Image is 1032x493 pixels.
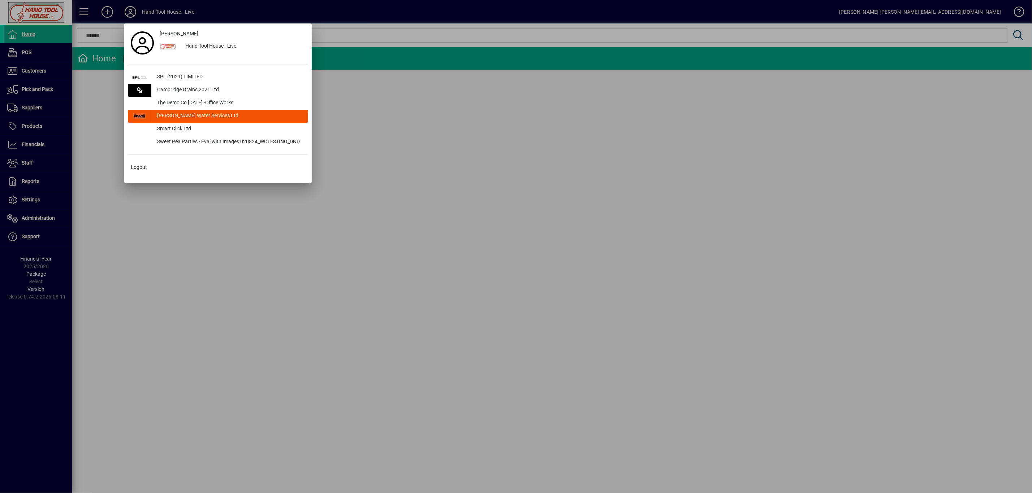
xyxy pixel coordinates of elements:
[151,97,308,110] div: The Demo Co [DATE] -Office Works
[131,163,147,171] span: Logout
[128,84,308,97] button: Cambridge Grains 2021 Ltd
[157,27,308,40] a: [PERSON_NAME]
[151,71,308,84] div: SPL (2021) LIMITED
[180,40,308,53] div: Hand Tool House - Live
[160,30,198,38] span: [PERSON_NAME]
[128,97,308,110] button: The Demo Co [DATE] -Office Works
[151,110,308,123] div: [PERSON_NAME] Water Services Ltd
[128,36,157,49] a: Profile
[128,123,308,136] button: Smart Click Ltd
[157,40,308,53] button: Hand Tool House - Live
[128,71,308,84] button: SPL (2021) LIMITED
[151,136,308,149] div: Sweet Pea Parties - Eval with Images 020824_WCTESTING_DND
[128,136,308,149] button: Sweet Pea Parties - Eval with Images 020824_WCTESTING_DND
[151,84,308,97] div: Cambridge Grains 2021 Ltd
[128,161,308,174] button: Logout
[151,123,308,136] div: Smart Click Ltd
[128,110,308,123] button: [PERSON_NAME] Water Services Ltd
